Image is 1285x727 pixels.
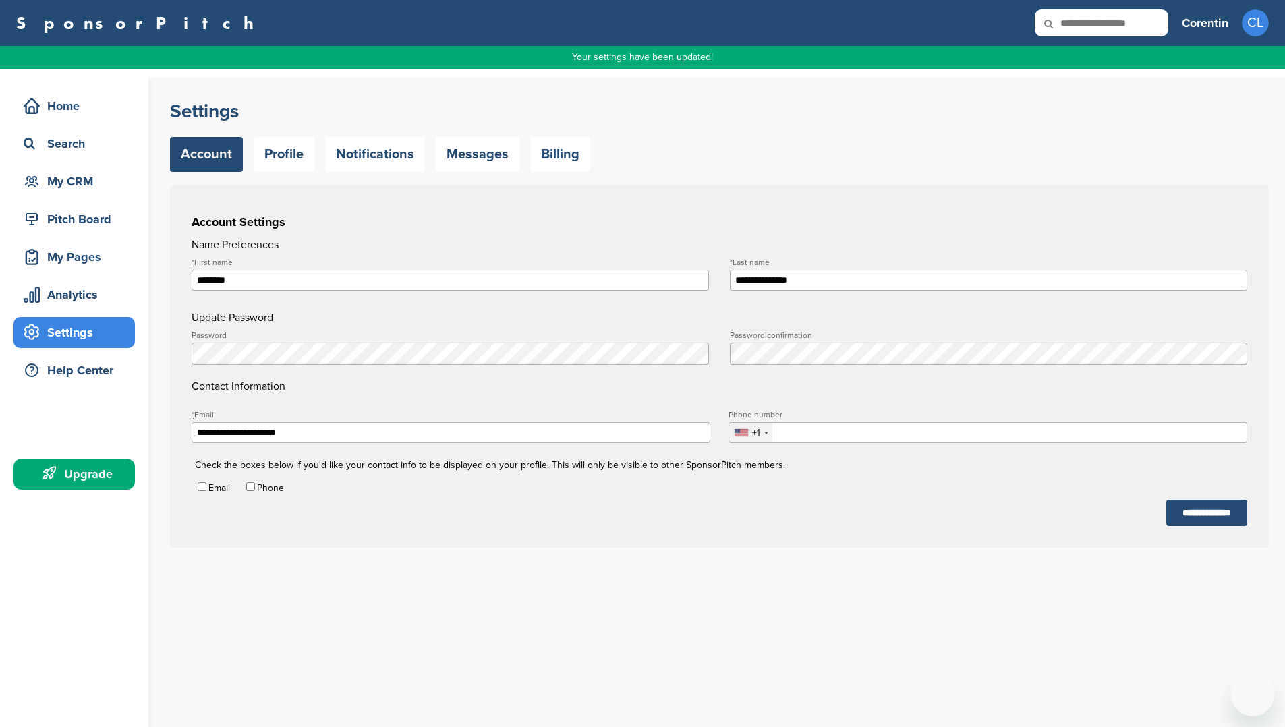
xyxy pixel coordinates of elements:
[192,331,709,339] label: Password
[192,310,1247,326] h4: Update Password
[13,279,135,310] a: Analytics
[254,137,314,172] a: Profile
[20,283,135,307] div: Analytics
[192,411,710,419] label: Email
[20,462,135,486] div: Upgrade
[729,423,772,442] div: Selected country
[13,355,135,386] a: Help Center
[730,258,1247,266] label: Last name
[192,258,709,266] label: First name
[192,331,1247,395] h4: Contact Information
[1231,673,1274,716] iframe: Bouton de lancement de la fenêtre de messagerie
[1242,9,1269,36] span: CL
[20,207,135,231] div: Pitch Board
[20,94,135,118] div: Home
[192,410,194,419] abbr: required
[1182,8,1228,38] a: Corentin
[436,137,519,172] a: Messages
[16,14,262,32] a: SponsorPitch
[20,169,135,194] div: My CRM
[325,137,425,172] a: Notifications
[1182,13,1228,32] h3: Corentin
[208,482,230,494] label: Email
[13,241,135,272] a: My Pages
[257,482,284,494] label: Phone
[13,90,135,121] a: Home
[13,128,135,159] a: Search
[170,137,243,172] a: Account
[730,258,733,267] abbr: required
[13,166,135,197] a: My CRM
[170,99,1269,123] h2: Settings
[20,320,135,345] div: Settings
[20,358,135,382] div: Help Center
[13,317,135,348] a: Settings
[192,212,1247,231] h3: Account Settings
[730,331,1247,339] label: Password confirmation
[729,411,1247,419] label: Phone number
[752,428,760,438] div: +1
[13,459,135,490] a: Upgrade
[13,204,135,235] a: Pitch Board
[530,137,590,172] a: Billing
[20,245,135,269] div: My Pages
[192,237,1247,253] h4: Name Preferences
[192,258,194,267] abbr: required
[20,132,135,156] div: Search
